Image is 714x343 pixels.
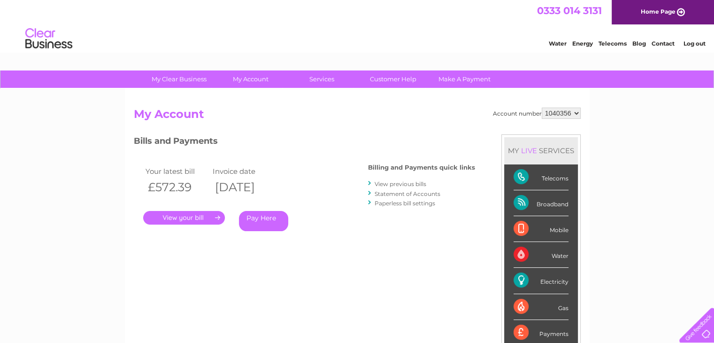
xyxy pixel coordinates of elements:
[136,5,579,46] div: Clear Business is a trading name of Verastar Limited (registered in [GEOGRAPHIC_DATA] No. 3667643...
[143,211,225,225] a: .
[143,165,211,178] td: Your latest bill
[504,137,578,164] div: MY SERVICES
[537,5,602,16] a: 0333 014 3131
[134,134,475,151] h3: Bills and Payments
[375,190,440,197] a: Statement of Accounts
[134,108,581,125] h2: My Account
[426,70,503,88] a: Make A Payment
[283,70,361,88] a: Services
[140,70,218,88] a: My Clear Business
[652,40,675,47] a: Contact
[514,164,568,190] div: Telecoms
[514,242,568,268] div: Water
[375,180,426,187] a: View previous bills
[572,40,593,47] a: Energy
[354,70,432,88] a: Customer Help
[514,294,568,320] div: Gas
[493,108,581,119] div: Account number
[514,190,568,216] div: Broadband
[683,40,705,47] a: Log out
[210,178,278,197] th: [DATE]
[549,40,567,47] a: Water
[514,268,568,294] div: Electricity
[368,164,475,171] h4: Billing and Payments quick links
[375,200,435,207] a: Paperless bill settings
[212,70,289,88] a: My Account
[143,178,211,197] th: £572.39
[519,146,539,155] div: LIVE
[239,211,288,231] a: Pay Here
[25,24,73,53] img: logo.png
[514,216,568,242] div: Mobile
[632,40,646,47] a: Blog
[210,165,278,178] td: Invoice date
[599,40,627,47] a: Telecoms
